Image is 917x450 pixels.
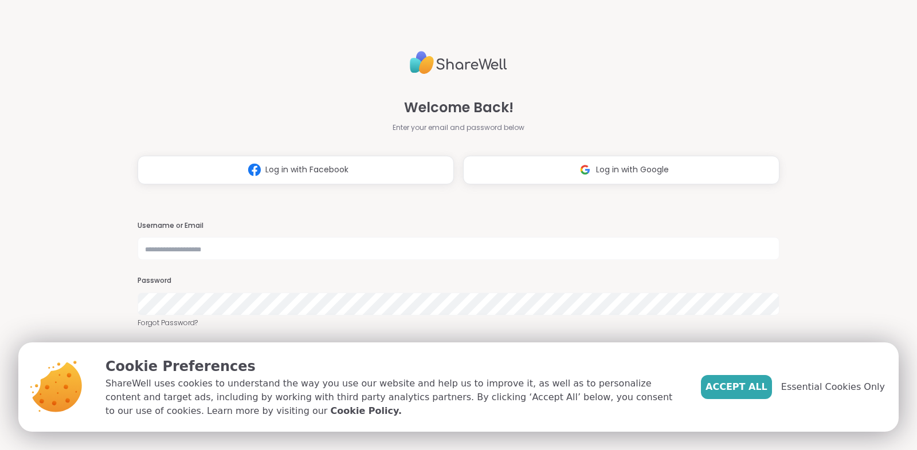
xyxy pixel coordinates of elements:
[105,377,683,418] p: ShareWell uses cookies to understand the way you use our website and help us to improve it, as we...
[105,356,683,377] p: Cookie Preferences
[265,164,348,176] span: Log in with Facebook
[331,404,402,418] a: Cookie Policy.
[404,97,514,118] span: Welcome Back!
[138,318,779,328] a: Forgot Password?
[410,46,507,79] img: ShareWell Logo
[138,221,779,231] h3: Username or Email
[463,156,779,184] button: Log in with Google
[574,159,596,180] img: ShareWell Logomark
[701,375,772,399] button: Accept All
[706,380,767,394] span: Accept All
[596,164,669,176] span: Log in with Google
[781,380,885,394] span: Essential Cookies Only
[393,123,524,133] span: Enter your email and password below
[244,159,265,180] img: ShareWell Logomark
[138,156,454,184] button: Log in with Facebook
[138,276,779,286] h3: Password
